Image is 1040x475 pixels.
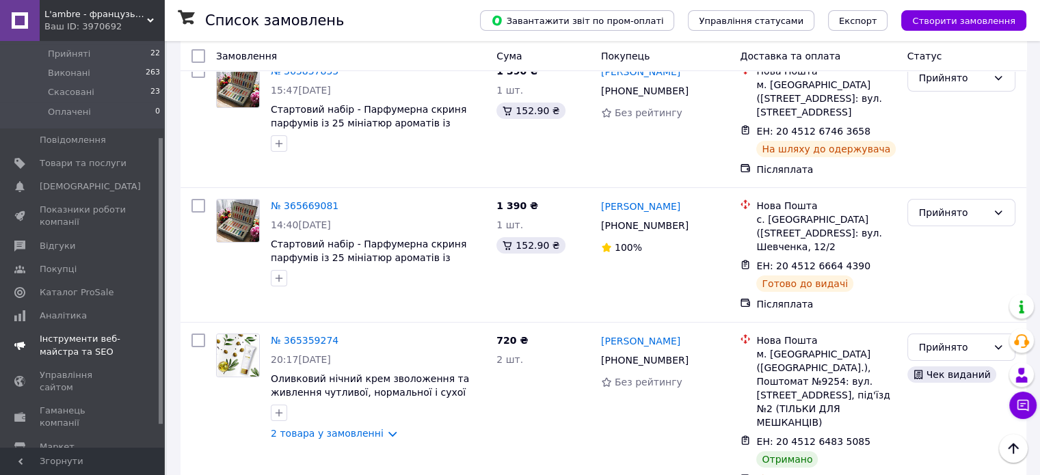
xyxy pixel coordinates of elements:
span: 15:47[DATE] [271,85,331,96]
div: Нова Пошта [756,64,896,78]
span: Маркет [40,441,75,453]
button: Створити замовлення [901,10,1026,31]
div: Ваш ID: 3970692 [44,21,164,33]
div: 152.90 ₴ [496,237,565,254]
span: Управління статусами [699,16,803,26]
a: Фото товару [216,334,260,377]
span: 1 390 ₴ [496,66,538,77]
div: Готово до видачі [756,275,853,292]
a: № 365857855 [271,66,338,77]
span: Управління сайтом [40,369,126,394]
div: Прийнято [919,205,987,220]
a: Стартовий набір - Парфумерна скриня парфумів із 25 мініатюр ароматів із [GEOGRAPHIC_DATA] - Оформ... [271,104,466,156]
span: Аналітика [40,310,87,322]
button: Завантажити звіт по пром-оплаті [480,10,674,31]
span: Товари та послуги [40,157,126,169]
h1: Список замовлень [205,12,344,29]
span: Покупці [40,263,77,275]
span: 263 [146,67,160,79]
span: ЕН: 20 4512 6664 4390 [756,260,870,271]
a: [PERSON_NAME] [601,65,680,79]
span: 720 ₴ [496,335,528,346]
div: [PHONE_NUMBER] [598,351,691,370]
span: 100% [615,242,642,253]
span: Виконані [48,67,90,79]
a: № 365669081 [271,200,338,211]
div: Прийнято [919,70,987,85]
div: [PHONE_NUMBER] [598,216,691,235]
button: Чат з покупцем [1009,392,1037,419]
span: Доставка та оплата [740,51,840,62]
span: 2 шт. [496,354,523,365]
span: Без рейтингу [615,107,682,118]
span: 20:17[DATE] [271,354,331,365]
span: Завантажити звіт по пром-оплаті [491,14,663,27]
span: 14:40[DATE] [271,219,331,230]
button: Управління статусами [688,10,814,31]
span: 1 шт. [496,219,523,230]
span: Експорт [839,16,877,26]
span: Cума [496,51,522,62]
a: Оливковий нічний крем зволоження та живлення чутливої, нормальної і сухої шкіри, 80 мл [271,373,469,411]
div: Нова Пошта [756,334,896,347]
a: № 365359274 [271,335,338,346]
a: Стартовий набір - Парфумерна скриня парфумів із 25 мініатюр ароматів із [GEOGRAPHIC_DATA] - Оформ... [271,239,466,290]
span: 22 [150,48,160,60]
span: Покупець [601,51,650,62]
span: Показники роботи компанії [40,204,126,228]
span: Відгуки [40,240,75,252]
span: Замовлення [216,51,277,62]
span: Гаманець компанії [40,405,126,429]
span: Оплачені [48,106,91,118]
div: Нова Пошта [756,199,896,213]
div: м. [GEOGRAPHIC_DATA] ([STREET_ADDRESS]: вул. [STREET_ADDRESS] [756,78,896,119]
span: Без рейтингу [615,377,682,388]
a: Фото товару [216,64,260,108]
span: 23 [150,86,160,98]
span: Повідомлення [40,134,106,146]
img: Фото товару [217,200,259,242]
button: Експорт [828,10,888,31]
div: с. [GEOGRAPHIC_DATA] ([STREET_ADDRESS]: вул. Шевченка, 12/2 [756,213,896,254]
img: Фото товару [217,65,259,107]
span: Каталог ProSale [40,286,114,299]
div: Прийнято [919,340,987,355]
span: Створити замовлення [912,16,1015,26]
span: L'ambre - французька парфумерія та косметика [44,8,147,21]
span: 1 390 ₴ [496,200,538,211]
a: Фото товару [216,199,260,243]
a: 2 товара у замовленні [271,428,384,439]
span: [DEMOGRAPHIC_DATA] [40,180,141,193]
span: 1 шт. [496,85,523,96]
img: Фото товару [217,334,259,377]
span: ЕН: 20 4512 6746 3658 [756,126,870,137]
div: 152.90 ₴ [496,103,565,119]
div: Післяплата [756,297,896,311]
a: Створити замовлення [888,14,1026,25]
button: Наверх [999,434,1028,463]
span: Інструменти веб-майстра та SEO [40,333,126,357]
span: Прийняті [48,48,90,60]
div: На шляху до одержувача [756,141,896,157]
div: [PHONE_NUMBER] [598,81,691,100]
a: [PERSON_NAME] [601,334,680,348]
div: Отримано [756,451,818,467]
a: [PERSON_NAME] [601,200,680,213]
span: Статус [907,51,942,62]
span: 0 [155,106,160,118]
span: Скасовані [48,86,94,98]
div: Чек виданий [907,366,996,383]
span: ЕН: 20 4512 6483 5085 [756,436,870,447]
div: м. [GEOGRAPHIC_DATA] ([GEOGRAPHIC_DATA].), Поштомат №9254: вул. [STREET_ADDRESS], під'їзд №2 (ТІЛ... [756,347,896,429]
div: Післяплата [756,163,896,176]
